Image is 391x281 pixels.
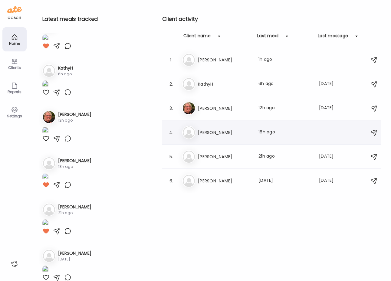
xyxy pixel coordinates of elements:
[319,80,343,88] div: [DATE]
[58,256,91,262] div: [DATE]
[4,114,25,118] div: Settings
[58,65,73,71] h3: KathyH
[58,204,91,210] h3: [PERSON_NAME]
[42,266,48,274] img: images%2FCVHIpVfqQGSvEEy3eBAt9lLqbdp1%2FAQftaexOejixkgrTLpLO%2FaXAQiLoTlIeRzKKxYfEN_1080
[319,153,343,160] div: [DATE]
[42,15,140,24] h2: Latest meals tracked
[168,56,175,64] div: 1.
[58,164,91,169] div: 18h ago
[42,219,48,227] img: images%2FTWbYycbN6VXame8qbTiqIxs9Hvy2%2FSIYxTyPJFwJAeXNjyNYy%2FDd8w7FLUapV4huc1SKSd_1080
[258,80,312,88] div: 6h ago
[42,80,48,89] img: images%2FMTny8fGZ1zOH0uuf6Y6gitpLC3h1%2FnYMGNkASKUnJIPkFtRm7%2F23i2hoNAtR0ufZgD6h5c_1080
[183,126,195,139] img: bg-avatar-default.svg
[58,250,91,256] h3: [PERSON_NAME]
[43,250,55,262] img: bg-avatar-default.svg
[8,15,21,21] div: coach
[198,177,251,185] h3: [PERSON_NAME]
[198,153,251,160] h3: [PERSON_NAME]
[258,153,312,160] div: 21h ago
[257,33,278,42] div: Last meal
[183,102,195,114] img: avatars%2FahVa21GNcOZO3PHXEF6GyZFFpym1
[183,78,195,90] img: bg-avatar-default.svg
[198,105,251,112] h3: [PERSON_NAME]
[258,129,312,136] div: 18h ago
[58,111,91,118] h3: [PERSON_NAME]
[168,153,175,160] div: 5.
[183,33,211,42] div: Client name
[183,151,195,163] img: bg-avatar-default.svg
[198,80,251,88] h3: KathyH
[162,15,381,24] h2: Client activity
[58,158,91,164] h3: [PERSON_NAME]
[258,177,312,185] div: [DATE]
[319,105,343,112] div: [DATE]
[58,71,73,77] div: 6h ago
[183,54,195,66] img: bg-avatar-default.svg
[168,105,175,112] div: 3.
[42,34,48,42] img: images%2FZ3DZsm46RFSj8cBEpbhayiVxPSD3%2FzUH1BEV4gk1EKREGYJI9%2FeUPAz7iRGW8z2IbgwcAN_1080
[7,5,22,15] img: ate
[168,129,175,136] div: 4.
[42,127,48,135] img: images%2FahVa21GNcOZO3PHXEF6GyZFFpym1%2FRUONjGR6iKNluBHqoVcQ%2FKqHYGglz4cqcaeQgSV4d_1080
[168,177,175,185] div: 6.
[58,210,91,216] div: 21h ago
[318,33,348,42] div: Last message
[319,177,343,185] div: [DATE]
[42,173,48,181] img: images%2FMmnsg9FMMIdfUg6NitmvFa1XKOJ3%2FuLUGegE2Z8d0rfy5flrU%2FVP1EaVRn6lcYbz5iIOGC_1080
[43,65,55,77] img: bg-avatar-default.svg
[4,66,25,70] div: Clients
[258,105,312,112] div: 12h ago
[58,118,91,123] div: 12h ago
[183,175,195,187] img: bg-avatar-default.svg
[43,157,55,169] img: bg-avatar-default.svg
[198,56,251,64] h3: [PERSON_NAME]
[258,56,312,64] div: 1h ago
[198,129,251,136] h3: [PERSON_NAME]
[4,41,25,45] div: Home
[4,90,25,94] div: Reports
[168,80,175,88] div: 2.
[43,204,55,216] img: bg-avatar-default.svg
[43,111,55,123] img: avatars%2FahVa21GNcOZO3PHXEF6GyZFFpym1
